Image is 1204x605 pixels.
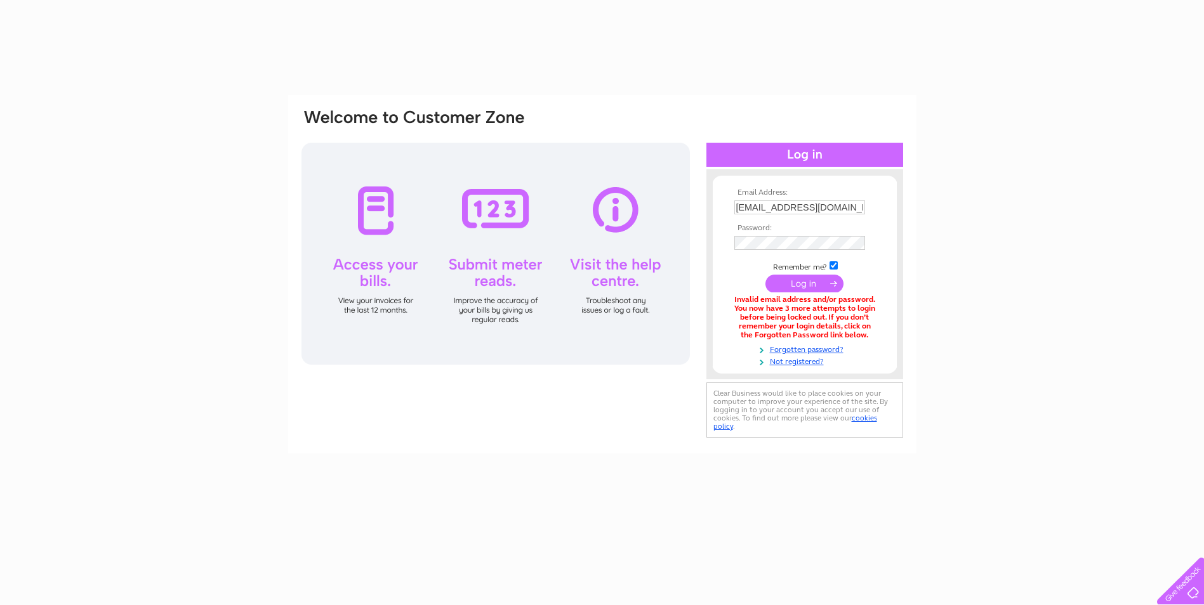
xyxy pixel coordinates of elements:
[734,342,878,355] a: Forgotten password?
[765,275,843,292] input: Submit
[731,224,878,233] th: Password:
[734,296,875,339] div: Invalid email address and/or password. You now have 3 more attempts to login before being locked ...
[731,188,878,197] th: Email Address:
[713,413,877,431] a: cookies policy
[731,259,878,272] td: Remember me?
[706,382,903,438] div: Clear Business would like to place cookies on your computer to improve your experience of the sit...
[734,355,878,367] a: Not registered?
